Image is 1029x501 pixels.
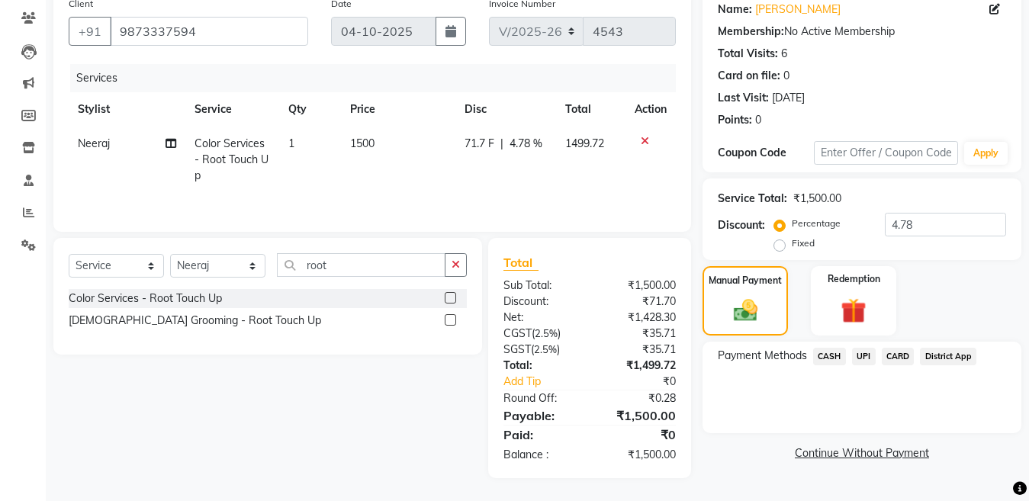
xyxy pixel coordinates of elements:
span: District App [920,348,976,365]
div: Round Off: [492,390,590,406]
th: Service [185,92,279,127]
span: Total [503,255,539,271]
span: CGST [503,326,532,340]
div: Balance : [492,447,590,463]
div: ₹1,500.00 [793,191,841,207]
input: Search or Scan [277,253,445,277]
div: Membership: [718,24,784,40]
div: ₹1,500.00 [590,406,687,425]
div: ₹1,500.00 [590,447,687,463]
label: Redemption [828,272,880,286]
span: Neeraj [78,136,110,150]
div: 6 [781,46,787,62]
img: _gift.svg [833,295,874,326]
div: ₹0 [606,374,687,390]
input: Enter Offer / Coupon Code [814,141,958,165]
th: Disc [455,92,556,127]
th: Total [556,92,625,127]
div: Total Visits: [718,46,778,62]
button: Apply [964,142,1008,165]
div: [DATE] [772,90,805,106]
a: Continue Without Payment [706,445,1018,461]
div: ₹35.71 [590,326,687,342]
th: Qty [279,92,342,127]
div: Points: [718,112,752,128]
label: Manual Payment [709,274,782,287]
th: Stylist [69,92,185,127]
th: Action [625,92,676,127]
div: 0 [783,68,789,84]
div: Total: [492,358,590,374]
div: Service Total: [718,191,787,207]
div: Payable: [492,406,590,425]
span: 1 [288,136,294,150]
span: 1499.72 [565,136,604,150]
label: Fixed [792,236,815,250]
div: Color Services - Root Touch Up [69,291,222,307]
div: ₹0 [590,426,687,444]
span: Payment Methods [718,348,807,364]
span: 2.5% [534,343,557,355]
span: 71.7 F [465,136,494,152]
th: Price [341,92,455,127]
div: Discount: [492,294,590,310]
span: SGST [503,342,531,356]
div: Paid: [492,426,590,444]
img: _cash.svg [726,297,765,324]
span: 1500 [350,136,375,150]
div: Sub Total: [492,278,590,294]
div: [DEMOGRAPHIC_DATA] Grooming - Root Touch Up [69,313,321,329]
div: Services [70,64,687,92]
div: Last Visit: [718,90,769,106]
div: Coupon Code [718,145,814,161]
div: ₹71.70 [590,294,687,310]
span: 2.5% [535,327,558,339]
span: CASH [813,348,846,365]
span: Color Services - Root Touch Up [195,136,269,182]
label: Percentage [792,217,841,230]
input: Search by Name/Mobile/Email/Code [110,17,308,46]
div: Name: [718,2,752,18]
a: [PERSON_NAME] [755,2,841,18]
div: 0 [755,112,761,128]
div: ₹1,428.30 [590,310,687,326]
button: +91 [69,17,111,46]
a: Add Tip [492,374,606,390]
span: 4.78 % [510,136,542,152]
div: ₹35.71 [590,342,687,358]
div: ( ) [492,342,590,358]
div: ₹1,500.00 [590,278,687,294]
div: Card on file: [718,68,780,84]
div: Net: [492,310,590,326]
span: UPI [852,348,876,365]
div: ₹1,499.72 [590,358,687,374]
div: No Active Membership [718,24,1006,40]
span: | [500,136,503,152]
div: Discount: [718,217,765,233]
div: ₹0.28 [590,390,687,406]
span: CARD [882,348,915,365]
div: ( ) [492,326,590,342]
